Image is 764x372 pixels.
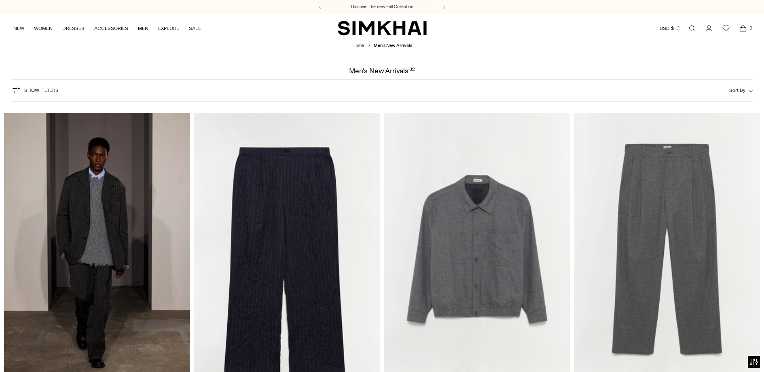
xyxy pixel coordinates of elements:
a: WOMEN [34,19,53,37]
div: / [368,43,370,49]
span: Sort By [729,87,745,93]
a: Open search modal [684,20,700,36]
a: EXPLORE [158,19,179,37]
span: 0 [747,24,754,32]
span: Men's New Arrivals [374,43,412,48]
button: Show Filters [11,84,59,97]
nav: breadcrumbs [352,43,412,49]
a: Go to the account page [701,20,717,36]
a: DRESSES [62,19,85,37]
a: Wishlist [718,20,734,36]
h1: Men's New Arrivals [349,67,415,74]
button: Sort By [729,86,753,95]
a: MEN [138,19,148,37]
a: SIMKHAI [338,20,427,36]
button: USD $ [660,19,681,37]
a: SALE [189,19,201,37]
div: 82 [409,67,415,74]
a: NEW [13,19,24,37]
a: ACCESSORIES [94,19,128,37]
a: Discover the new Fall Collection [351,4,413,10]
span: Show Filters [24,87,59,93]
a: Open cart modal [735,20,751,36]
a: Home [352,43,364,48]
